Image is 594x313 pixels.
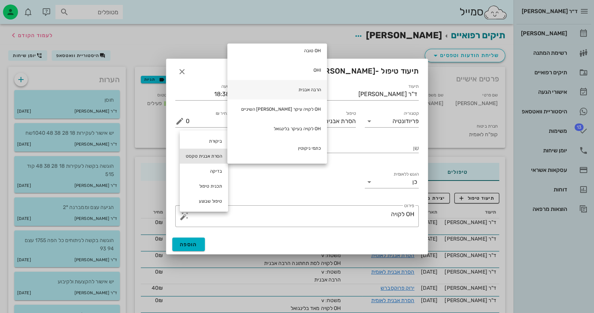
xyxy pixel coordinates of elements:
label: פירוט [404,203,414,209]
div: ד"ר [PERSON_NAME] [358,91,417,98]
div: OHI [227,60,327,80]
div: טיפול שבוצע [180,194,228,209]
div: כן [412,179,417,185]
div: בדיקה [180,164,228,179]
div: הרבה אבנית [227,80,327,99]
span: הסרת אבנית לאומית [306,118,356,125]
button: מחיר ₪ appended action [175,117,184,126]
label: הוגש ללאומית [394,172,419,177]
label: קטגוריה [404,111,419,116]
label: שעה [221,84,230,89]
div: OH לקויה [227,158,327,178]
span: [PERSON_NAME] [313,66,375,75]
div: OH טובה [227,41,327,60]
div: תכנית טיפול [180,179,228,194]
div: ביקורת [180,134,228,149]
button: הוספה [172,238,205,251]
span: תיעוד טיפול - [278,65,419,78]
div: כתמי ניקוטין [227,138,327,158]
div: OH לקויה עיקר [PERSON_NAME] השיניים [227,99,327,119]
div: תיעודד"ר [PERSON_NAME] [301,88,419,100]
div: הסרת אבנית טקסט [180,149,228,164]
div: הוגש ללאומיתכן [365,176,419,188]
label: מחיר ₪ [215,111,230,116]
label: תיעוד [408,84,419,89]
span: הוספה [180,241,197,248]
div: OH לקויה בעיקר בלינגואל [227,119,327,138]
label: טיפול [346,111,355,116]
